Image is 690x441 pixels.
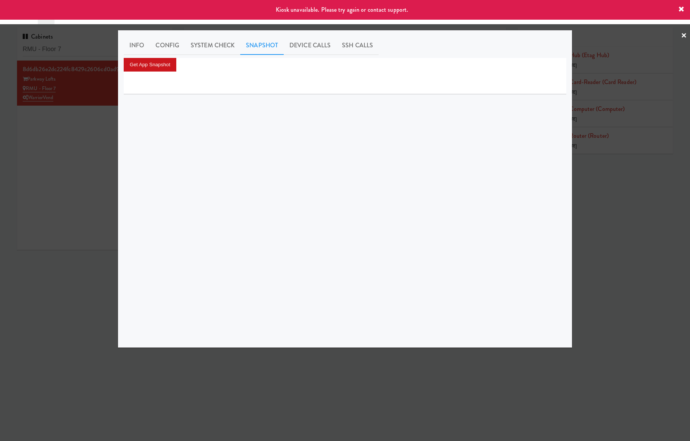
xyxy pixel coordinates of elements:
a: SSH Calls [336,36,379,55]
a: Config [150,36,185,55]
a: Info [124,36,150,55]
span: Kiosk unavailable. Please try again or contact support. [276,5,409,14]
a: Snapshot [240,36,284,55]
button: Get App Snapshot [124,58,176,72]
a: System Check [185,36,240,55]
a: Device Calls [284,36,336,55]
a: × [681,24,687,48]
